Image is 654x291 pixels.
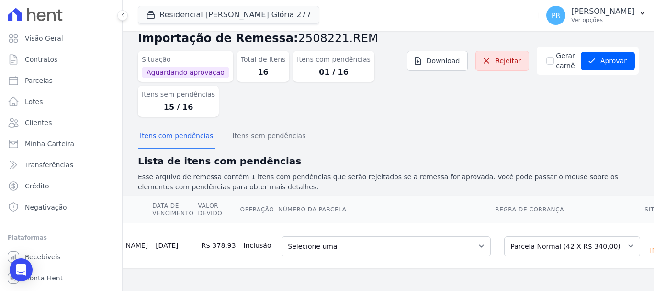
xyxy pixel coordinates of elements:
[25,34,63,43] span: Visão Geral
[4,268,118,288] a: Conta Hent
[556,51,575,71] label: Gerar carnê
[142,102,215,113] dd: 15 / 16
[25,160,73,170] span: Transferências
[152,196,197,223] th: Data de Vencimento
[142,55,229,65] dt: Situação
[230,124,307,149] button: Itens sem pendências
[138,172,639,192] p: Esse arquivo de remessa contém 1 itens com pendências que serão rejeitados se a remessa for aprov...
[297,67,370,78] dd: 01 / 16
[4,155,118,175] a: Transferências
[10,258,33,281] div: Open Intercom Messenger
[407,51,468,71] a: Download
[539,2,654,29] button: PR [PERSON_NAME] Ver opções
[571,7,635,16] p: [PERSON_NAME]
[8,232,114,244] div: Plataformas
[142,90,215,100] dt: Itens sem pendências
[241,67,286,78] dd: 16
[4,71,118,90] a: Parcelas
[571,16,635,24] p: Ver opções
[240,223,278,268] td: Inclusão
[138,30,639,47] h2: Importação de Remessa:
[4,134,118,153] a: Minha Carteira
[152,223,197,268] td: [DATE]
[240,196,278,223] th: Operação
[138,154,639,168] h2: Lista de itens com pendências
[241,55,286,65] dt: Total de Itens
[198,196,240,223] th: Valor devido
[25,97,43,106] span: Lotes
[298,32,378,45] span: 2508221.REM
[138,6,319,24] button: Residencial [PERSON_NAME] Glória 277
[25,118,52,128] span: Clientes
[25,252,61,262] span: Recebíveis
[297,55,370,65] dt: Itens com pendências
[25,181,49,191] span: Crédito
[552,12,560,19] span: PR
[138,124,215,149] button: Itens com pendências
[278,196,495,223] th: Número da Parcela
[4,113,118,132] a: Clientes
[581,52,635,70] button: Aprovar
[4,92,118,111] a: Lotes
[4,50,118,69] a: Contratos
[4,29,118,48] a: Visão Geral
[4,247,118,267] a: Recebíveis
[4,176,118,196] a: Crédito
[25,273,63,283] span: Conta Hent
[25,139,74,149] span: Minha Carteira
[475,51,529,71] a: Rejeitar
[142,67,229,78] span: Aguardando aprovação
[4,198,118,217] a: Negativação
[25,76,53,85] span: Parcelas
[198,223,240,268] td: R$ 378,93
[495,196,644,223] th: Regra de Cobrança
[25,55,57,64] span: Contratos
[25,202,67,212] span: Negativação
